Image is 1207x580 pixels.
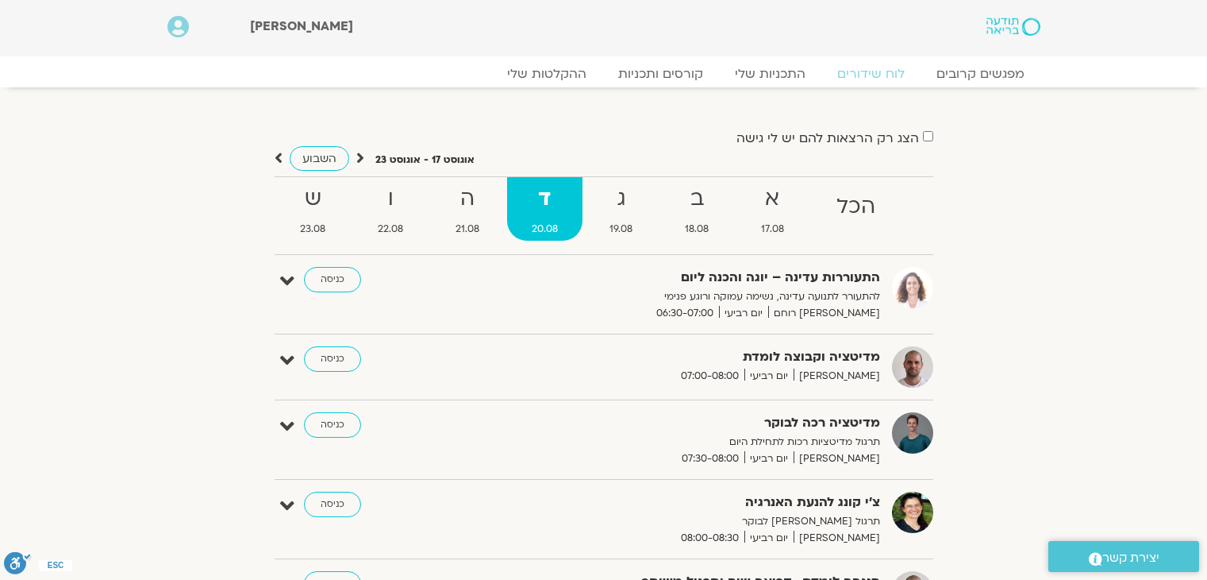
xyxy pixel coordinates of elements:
a: ה21.08 [431,177,504,241]
a: לוח שידורים [821,66,921,82]
strong: ב [660,181,733,217]
span: השבוע [302,151,336,166]
a: ג19.08 [586,177,658,241]
strong: ג [586,181,658,217]
p: תרגול מדיטציות רכות לתחילת היום [491,434,880,450]
strong: התעוררות עדינה – יוגה והכנה ליום [491,267,880,288]
nav: Menu [167,66,1040,82]
span: [PERSON_NAME] [794,530,880,547]
span: יום רביעי [719,305,768,322]
span: 07:30-08:00 [676,450,744,467]
span: יצירת קשר [1102,547,1159,569]
a: התכניות שלי [719,66,821,82]
span: יום רביעי [744,368,794,385]
span: יום רביעי [744,530,794,547]
span: 20.08 [507,221,582,238]
a: ד20.08 [507,177,582,241]
strong: מדיטציה רכה לבוקר [491,412,880,434]
a: כניסה [304,492,361,517]
strong: הכל [812,189,900,225]
a: מפגשים קרובים [921,66,1040,82]
a: ההקלטות שלי [491,66,602,82]
span: 08:00-08:30 [675,530,744,547]
a: השבוע [290,146,349,171]
strong: צ'י קונג להנעת האנרגיה [491,492,880,513]
span: 23.08 [276,221,351,238]
strong: ש [276,181,351,217]
a: ב18.08 [660,177,733,241]
p: להתעורר לתנועה עדינה, נשימה עמוקה ורוגע פנימי [491,288,880,305]
span: 06:30-07:00 [651,305,719,322]
span: 21.08 [431,221,504,238]
strong: א [736,181,809,217]
span: [PERSON_NAME] [250,17,353,35]
span: 19.08 [586,221,658,238]
a: הכל [812,177,900,241]
a: יצירת קשר [1048,541,1199,572]
strong: ה [431,181,504,217]
span: 07:00-08:00 [675,368,744,385]
strong: מדיטציה וקבוצה לומדת [491,346,880,368]
label: הצג רק הרצאות להם יש לי גישה [736,131,919,145]
p: תרגול [PERSON_NAME] לבוקר [491,513,880,530]
span: [PERSON_NAME] [794,450,880,467]
span: 22.08 [353,221,428,238]
span: 18.08 [660,221,733,238]
strong: ד [507,181,582,217]
span: [PERSON_NAME] רוחם [768,305,880,322]
span: יום רביעי [744,450,794,467]
a: ו22.08 [353,177,428,241]
a: ש23.08 [276,177,351,241]
a: קורסים ותכניות [602,66,719,82]
span: 17.08 [736,221,809,238]
p: אוגוסט 17 - אוגוסט 23 [375,152,475,168]
span: [PERSON_NAME] [794,368,880,385]
strong: ו [353,181,428,217]
a: א17.08 [736,177,809,241]
a: כניסה [304,412,361,438]
a: כניסה [304,267,361,292]
a: כניסה [304,346,361,372]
